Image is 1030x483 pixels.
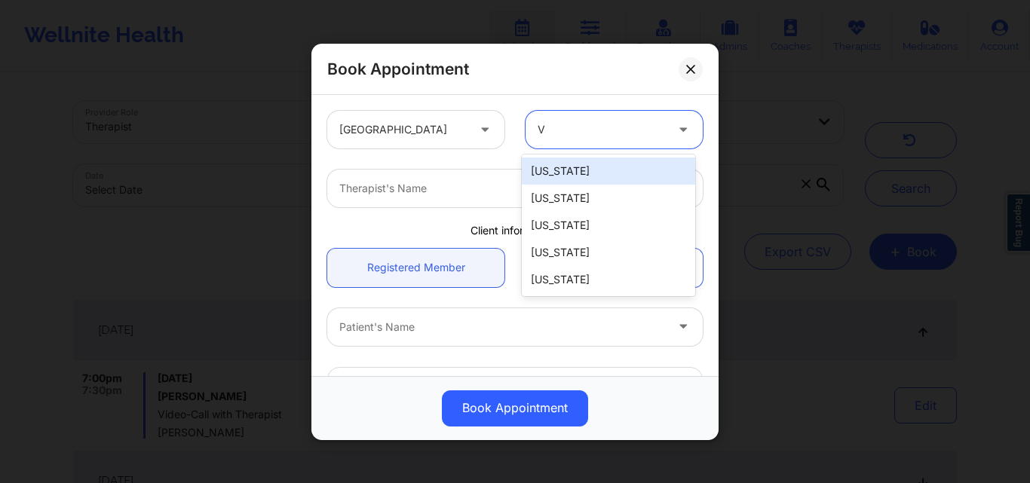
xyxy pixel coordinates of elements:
[522,239,695,266] div: [US_STATE]
[442,390,588,426] button: Book Appointment
[522,212,695,239] div: [US_STATE]
[522,185,695,212] div: [US_STATE]
[522,266,695,293] div: [US_STATE]
[327,366,703,405] input: Patient's Email
[317,223,713,238] div: Client information:
[522,157,695,185] div: [US_STATE]
[327,59,469,79] h2: Book Appointment
[327,248,504,286] a: Registered Member
[339,111,467,148] div: [GEOGRAPHIC_DATA]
